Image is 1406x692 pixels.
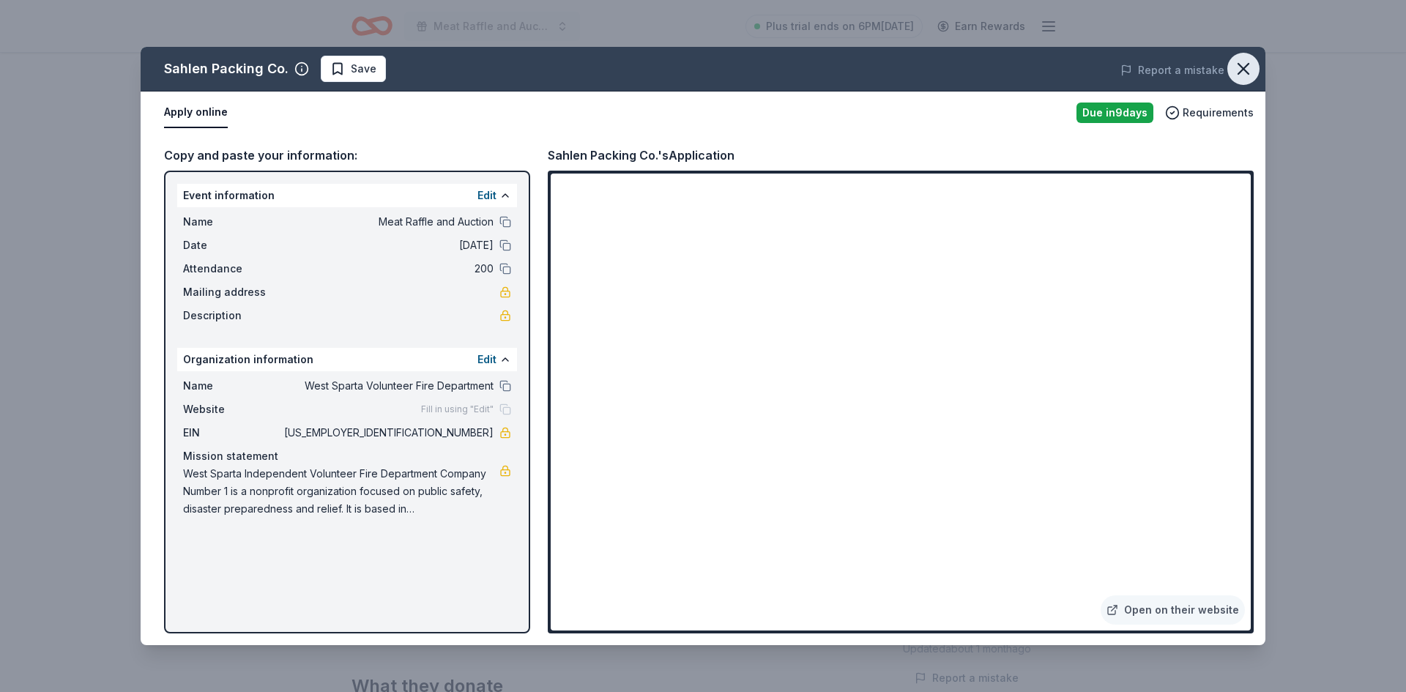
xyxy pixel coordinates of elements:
[183,213,281,231] span: Name
[281,260,494,278] span: 200
[421,403,494,415] span: Fill in using "Edit"
[281,213,494,231] span: Meat Raffle and Auction
[183,401,281,418] span: Website
[183,465,499,518] span: West Sparta Independent Volunteer Fire Department Company Number 1 is a nonprofit organization fo...
[164,57,289,81] div: Sahlen Packing Co.
[177,348,517,371] div: Organization information
[321,56,386,82] button: Save
[1076,103,1153,123] div: Due in 9 days
[183,377,281,395] span: Name
[281,424,494,442] span: [US_EMPLOYER_IDENTIFICATION_NUMBER]
[183,424,281,442] span: EIN
[281,237,494,254] span: [DATE]
[177,184,517,207] div: Event information
[183,283,281,301] span: Mailing address
[1101,595,1245,625] a: Open on their website
[477,187,496,204] button: Edit
[281,377,494,395] span: West Sparta Volunteer Fire Department
[183,307,281,324] span: Description
[164,146,530,165] div: Copy and paste your information:
[1183,104,1254,122] span: Requirements
[164,97,228,128] button: Apply online
[1120,62,1224,79] button: Report a mistake
[351,60,376,78] span: Save
[1165,104,1254,122] button: Requirements
[183,447,511,465] div: Mission statement
[548,146,734,165] div: Sahlen Packing Co.'s Application
[183,237,281,254] span: Date
[477,351,496,368] button: Edit
[183,260,281,278] span: Attendance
